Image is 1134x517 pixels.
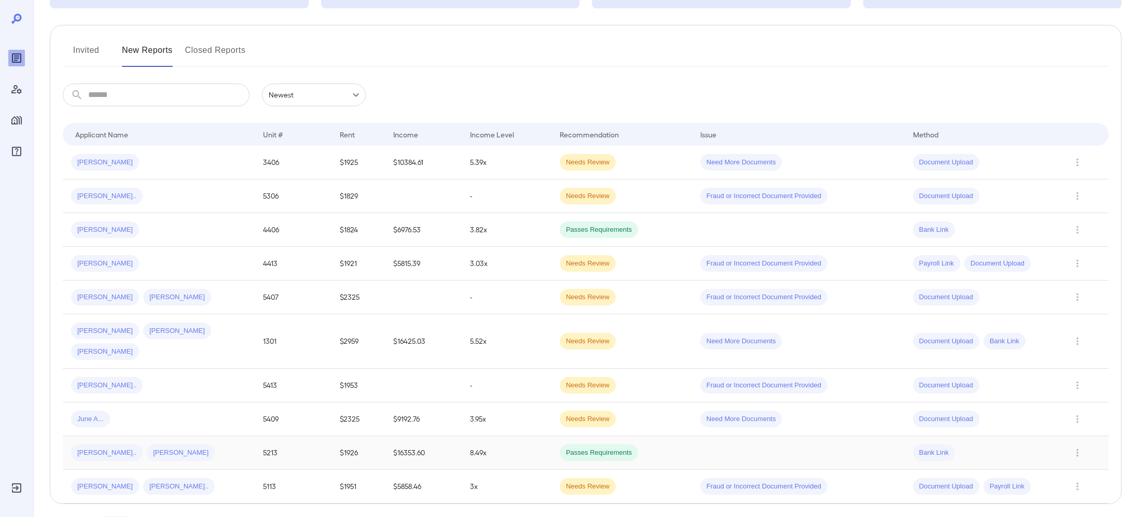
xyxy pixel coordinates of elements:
[913,337,979,346] span: Document Upload
[560,337,616,346] span: Needs Review
[255,281,331,314] td: 5407
[560,482,616,492] span: Needs Review
[185,42,246,67] button: Closed Reports
[331,470,385,504] td: $1951
[255,436,331,470] td: 5213
[560,292,616,302] span: Needs Review
[393,128,418,141] div: Income
[913,225,955,235] span: Bank Link
[462,281,551,314] td: -
[913,414,979,424] span: Document Upload
[71,414,110,424] span: June A...
[71,191,143,201] span: [PERSON_NAME]..
[700,259,827,269] span: Fraud or Incorrect Document Provided
[1069,411,1086,427] button: Row Actions
[1069,444,1086,461] button: Row Actions
[263,128,283,141] div: Unit #
[462,470,551,504] td: 3x
[1069,188,1086,204] button: Row Actions
[1069,333,1086,350] button: Row Actions
[8,112,25,129] div: Manage Properties
[700,292,827,302] span: Fraud or Incorrect Document Provided
[255,146,331,179] td: 3406
[1069,154,1086,171] button: Row Actions
[331,369,385,402] td: $1953
[71,381,143,390] span: [PERSON_NAME]..
[700,337,782,346] span: Need More Documents
[560,225,638,235] span: Passes Requirements
[462,314,551,369] td: 5.52x
[1069,255,1086,272] button: Row Actions
[560,158,616,167] span: Needs Review
[331,436,385,470] td: $1926
[385,146,462,179] td: $10384.61
[8,81,25,97] div: Manage Users
[1069,478,1086,495] button: Row Actions
[462,179,551,213] td: -
[331,314,385,369] td: $2959
[913,128,938,141] div: Method
[71,158,139,167] span: [PERSON_NAME]
[913,292,979,302] span: Document Upload
[385,436,462,470] td: $16353.60
[71,326,139,336] span: [PERSON_NAME]
[1069,289,1086,305] button: Row Actions
[560,191,616,201] span: Needs Review
[385,247,462,281] td: $5815.39
[147,448,215,458] span: [PERSON_NAME]
[331,247,385,281] td: $1921
[560,381,616,390] span: Needs Review
[913,259,960,269] span: Payroll Link
[560,448,638,458] span: Passes Requirements
[913,158,979,167] span: Document Upload
[143,292,211,302] span: [PERSON_NAME]
[71,448,143,458] span: [PERSON_NAME]..
[71,292,139,302] span: [PERSON_NAME]
[700,191,827,201] span: Fraud or Incorrect Document Provided
[331,179,385,213] td: $1829
[331,213,385,247] td: $1824
[462,213,551,247] td: 3.82x
[462,402,551,436] td: 3.95x
[8,480,25,496] div: Log Out
[331,281,385,314] td: $2325
[964,259,1031,269] span: Document Upload
[913,381,979,390] span: Document Upload
[143,326,211,336] span: [PERSON_NAME]
[385,213,462,247] td: $6976.53
[255,247,331,281] td: 4413
[984,337,1026,346] span: Bank Link
[984,482,1031,492] span: Payroll Link
[462,247,551,281] td: 3.03x
[560,259,616,269] span: Needs Review
[700,128,717,141] div: Issue
[700,158,782,167] span: Need More Documents
[331,402,385,436] td: $2325
[71,259,139,269] span: [PERSON_NAME]
[913,448,955,458] span: Bank Link
[470,128,514,141] div: Income Level
[340,128,356,141] div: Rent
[462,146,551,179] td: 5.39x
[255,402,331,436] td: 5409
[75,128,128,141] div: Applicant Name
[71,482,139,492] span: [PERSON_NAME]
[71,347,139,357] span: [PERSON_NAME]
[255,213,331,247] td: 4406
[255,470,331,504] td: 5113
[913,191,979,201] span: Document Upload
[462,369,551,402] td: -
[462,436,551,470] td: 8.49x
[63,42,109,67] button: Invited
[1069,377,1086,394] button: Row Actions
[255,179,331,213] td: 5306
[8,143,25,160] div: FAQ
[385,402,462,436] td: $9192.76
[700,381,827,390] span: Fraud or Incorrect Document Provided
[262,83,366,106] div: Newest
[143,482,215,492] span: [PERSON_NAME]..
[71,225,139,235] span: [PERSON_NAME]
[560,128,619,141] div: Recommendation
[913,482,979,492] span: Document Upload
[385,470,462,504] td: $5858.46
